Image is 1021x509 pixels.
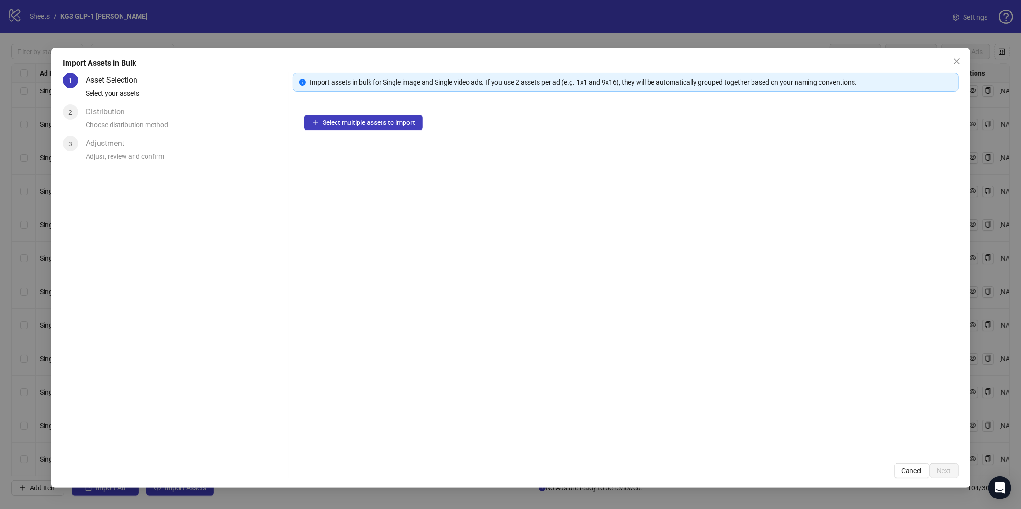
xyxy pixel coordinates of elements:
[312,119,318,126] span: plus
[988,476,1011,499] div: Open Intercom Messenger
[63,57,959,69] div: Import Assets in Bulk
[299,79,305,86] span: info-circle
[86,120,285,136] div: Choose distribution method
[86,136,132,151] div: Adjustment
[894,463,929,478] button: Cancel
[929,463,958,478] button: Next
[901,467,921,475] span: Cancel
[68,77,72,85] span: 1
[322,119,415,126] span: Select multiple assets to import
[309,77,952,88] div: Import assets in bulk for Single image and Single video ads. If you use 2 assets per ad (e.g. 1x1...
[86,88,285,104] div: Select your assets
[949,54,964,69] button: Close
[86,73,145,88] div: Asset Selection
[68,109,72,116] span: 2
[68,140,72,148] span: 3
[304,115,422,130] button: Select multiple assets to import
[86,151,285,167] div: Adjust, review and confirm
[953,57,960,65] span: close
[86,104,133,120] div: Distribution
